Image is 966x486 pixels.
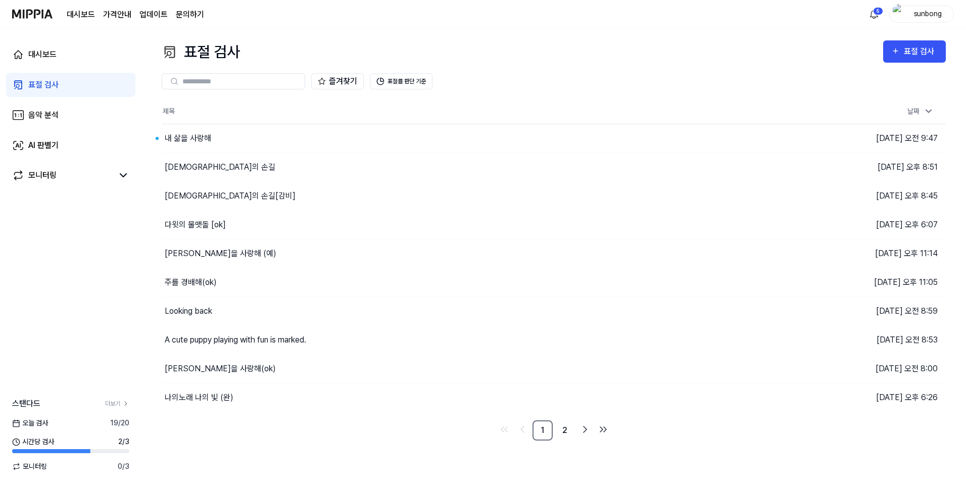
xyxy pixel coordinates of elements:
span: 모니터링 [12,461,47,472]
span: 0 / 3 [118,461,129,472]
td: [DATE] 오후 6:07 [750,210,946,239]
div: [DEMOGRAPHIC_DATA]의 손길 [165,161,275,173]
a: 대시보드 [6,42,135,67]
div: [PERSON_NAME]을 사랑해(ok) [165,363,276,375]
div: 내 삶을 사랑해 [165,132,211,144]
a: 표절 검사 [6,73,135,97]
td: [DATE] 오전 8:59 [750,297,946,325]
span: 시간당 검사 [12,436,54,447]
a: 문의하기 [176,9,204,21]
td: [DATE] 오후 6:26 [750,383,946,412]
a: Go to previous page [514,421,530,438]
button: 가격안내 [103,9,131,21]
img: 알림 [868,8,880,20]
a: Go to next page [577,421,593,438]
div: [DEMOGRAPHIC_DATA]의 손길[감비] [165,190,296,202]
td: [DATE] 오후 8:51 [750,153,946,181]
div: Looking back [165,305,212,317]
button: 표절 검사 [883,40,946,63]
span: 오늘 검사 [12,418,48,428]
div: 표절 검사 [162,40,240,63]
td: [DATE] 오전 9:47 [750,124,946,153]
img: profile [893,4,905,24]
th: 제목 [162,100,750,124]
a: Go to last page [595,421,611,438]
td: [DATE] 오전 8:53 [750,325,946,354]
div: 주를 경배해(ok) [165,276,217,288]
div: [PERSON_NAME]을 사랑해 (예) [165,248,276,260]
nav: pagination [162,420,946,441]
button: 알림5 [866,6,882,22]
button: 표절률 판단 기준 [370,73,432,89]
a: Go to first page [496,421,512,438]
span: 스탠다드 [12,398,40,410]
a: 업데이트 [139,9,168,21]
a: AI 판별기 [6,133,135,158]
div: 날짜 [903,103,938,120]
td: [DATE] 오후 8:45 [750,181,946,210]
div: 5 [873,7,883,15]
div: 표절 검사 [28,79,59,91]
div: AI 판별기 [28,139,59,152]
a: 모니터링 [12,169,113,181]
button: profilesunbong [889,6,954,23]
span: 19 / 20 [110,418,129,428]
div: sunbong [908,8,947,19]
div: 표절 검사 [904,45,938,58]
a: 대시보드 [67,9,95,21]
div: 모니터링 [28,169,57,181]
button: 즐겨찾기 [311,73,364,89]
a: 2 [555,420,575,441]
td: [DATE] 오후 11:05 [750,268,946,297]
div: A cute puppy playing with fun is marked. [165,334,306,346]
td: [DATE] 오후 11:14 [750,239,946,268]
a: 1 [533,420,553,441]
a: 더보기 [105,399,129,408]
div: 대시보드 [28,48,57,61]
div: 다윗의 물맷돌 [ok] [165,219,226,231]
a: 음악 분석 [6,103,135,127]
span: 2 / 3 [118,436,129,447]
div: 나의노래 나의 빛 (완) [165,392,233,404]
div: 음악 분석 [28,109,59,121]
td: [DATE] 오전 8:00 [750,354,946,383]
